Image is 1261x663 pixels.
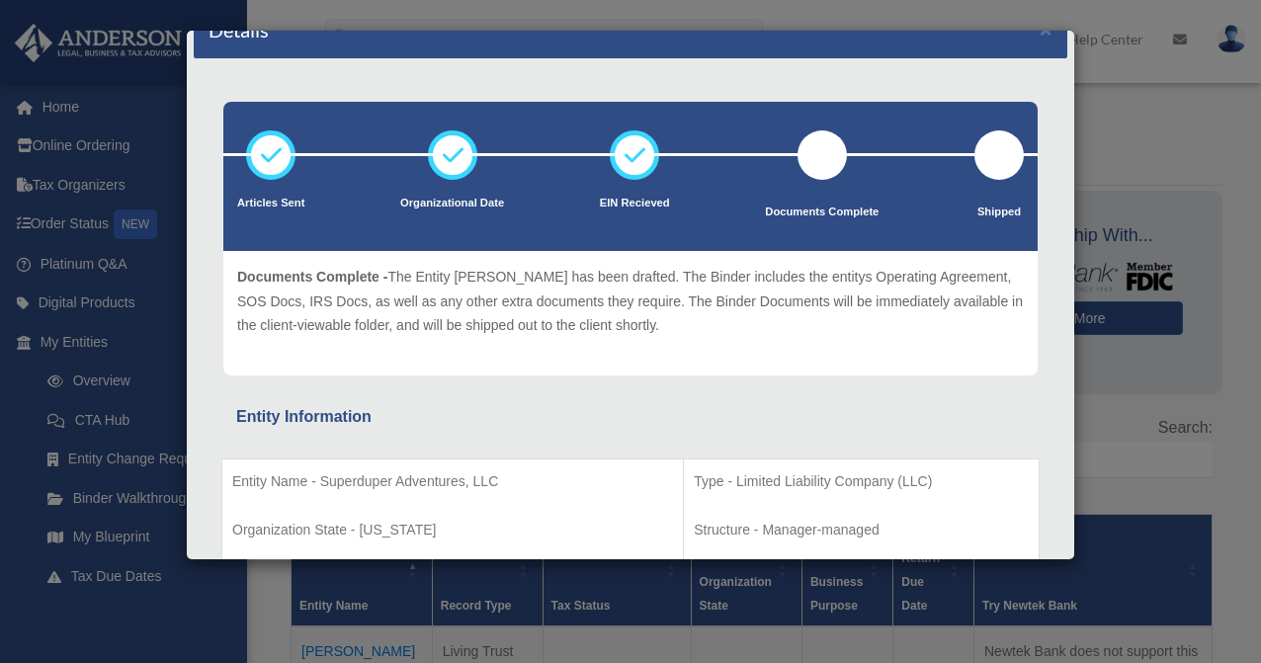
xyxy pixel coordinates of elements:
p: Organization State - [US_STATE] [232,518,673,542]
p: Shipped [974,203,1024,222]
p: Articles Sent [237,194,304,213]
p: Documents Complete [765,203,879,222]
div: Entity Information [236,403,1025,431]
p: Entity Name - Superduper Adventures, LLC [232,469,673,494]
button: × [1040,19,1052,40]
p: Type - Limited Liability Company (LLC) [694,469,1029,494]
span: Documents Complete - [237,269,387,285]
p: Organizational Date [400,194,504,213]
p: EIN Recieved [600,194,670,213]
p: Structure - Manager-managed [694,518,1029,542]
p: The Entity [PERSON_NAME] has been drafted. The Binder includes the entitys Operating Agreement, S... [237,265,1024,338]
